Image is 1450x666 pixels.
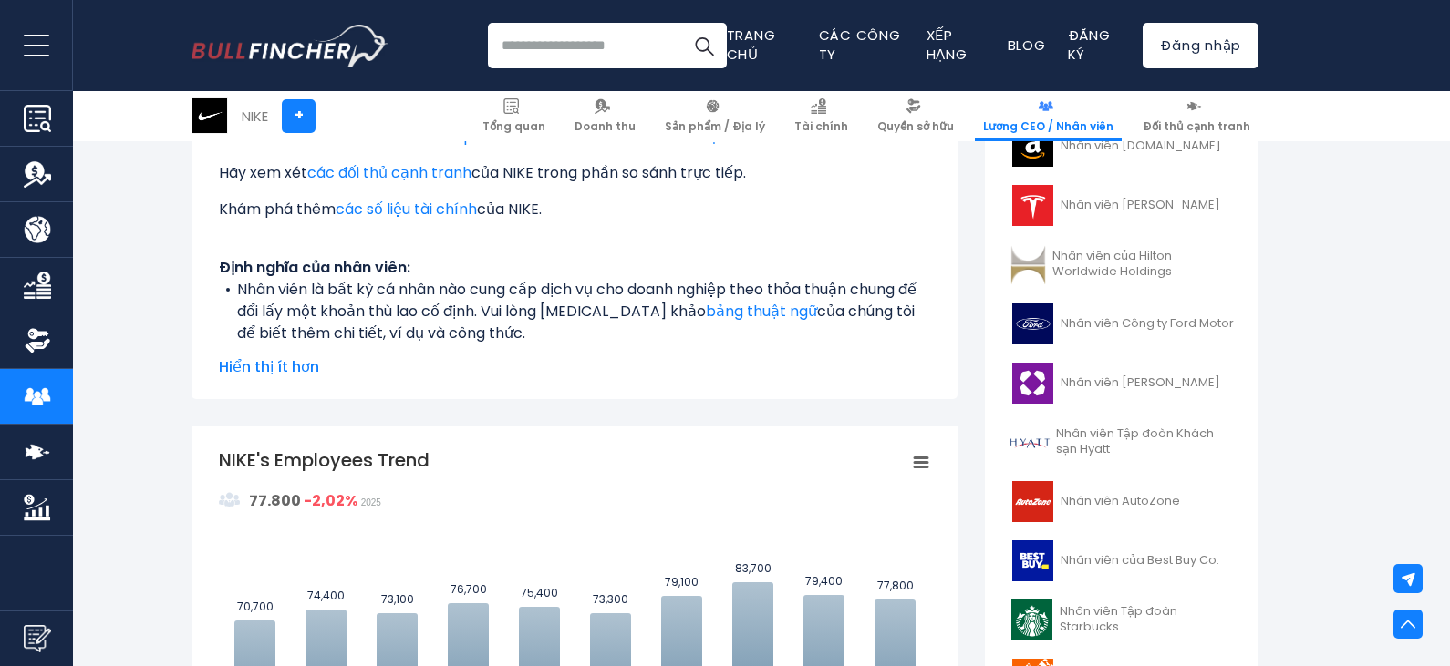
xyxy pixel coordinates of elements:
a: Nhân viên AutoZone [999,476,1245,527]
text: 73,100 [381,591,414,607]
font: Nhân viên của Best Buy Co. [1061,551,1219,569]
a: Nhân viên của Hilton Worldwide Holdings [999,240,1245,290]
img: Logo chữ H [1010,422,1051,463]
a: Sản phẩm / Địa lý [657,91,773,141]
a: + [282,99,316,133]
a: bảng thuật ngữ [706,301,817,322]
font: Nhân viên của Hilton Worldwide Holdings [1052,247,1172,280]
font: + [295,105,304,126]
text: 83,700 [735,560,772,576]
img: Logo Bullfincher [192,25,388,67]
font: 77.800 [249,490,301,511]
a: Đăng ký [1068,26,1111,64]
font: Định nghĩa của nhân viên: [219,257,410,278]
a: Doanh thu [566,91,644,141]
font: Nhân viên [PERSON_NAME] [1061,196,1220,213]
font: Nhân viên Tập đoàn Khách sạn Hyatt [1056,425,1214,457]
img: Biểu tượng SBUX [1010,599,1054,640]
font: của chúng tôi để biết thêm chi tiết, ví dụ và công thức. [237,301,915,343]
a: Nhân viên [DOMAIN_NAME] [999,121,1245,171]
a: Tài chính [786,91,856,141]
img: Quyền sở hữu [24,327,51,354]
a: Nhân viên [PERSON_NAME] [999,358,1245,408]
img: Biểu tượng W [1010,363,1055,404]
font: Doanh thu [575,118,636,134]
font: Quyền sở hữu [877,118,954,134]
img: Biểu tượng F [1010,303,1055,344]
font: NIKE [242,107,268,126]
a: Blog [1008,36,1046,55]
a: Đăng nhập [1143,23,1258,68]
a: Trang chủ [727,26,776,64]
a: Đi đến trang chủ [192,25,388,67]
text: 75,400 [521,585,558,600]
text: 74,400 [307,588,345,603]
img: Biểu tượng HLT [1010,244,1047,285]
img: Logo NKE [192,98,227,133]
a: Nhân viên Tập đoàn Khách sạn Hyatt [999,417,1245,467]
a: Nhân viên của Best Buy Co. [999,536,1245,586]
a: Tổng quan [474,91,554,141]
a: Lương CEO / Nhân viên [975,91,1122,141]
a: Nhân viên Công ty Ford Motor [999,299,1245,349]
font: Nhân viên AutoZone [1061,492,1180,509]
img: Biểu tượng AMZN [1010,126,1055,167]
font: -2,02% [304,490,357,511]
tspan: NIKE's Employees Trend [219,447,430,473]
font: của NIKE trong phần so sánh trực tiếp. [471,162,746,183]
font: Nhân viên là bất kỳ cá nhân nào cung cấp dịch vụ cho doanh nghiệp theo thỏa thuận chung để đổi lấ... [237,279,917,322]
font: Đăng nhập [1160,36,1241,55]
font: Tài chính [794,118,848,134]
text: 70,700 [237,599,274,614]
font: Lương CEO / Nhân viên [983,118,1113,134]
img: Biểu tượng TSLA [1010,185,1055,226]
font: Tổng quan [482,118,545,134]
img: Logo AZO [1010,481,1055,522]
font: Nhân viên [DOMAIN_NAME] [1061,137,1221,154]
font: của NIKE. [477,199,542,220]
text: 79,400 [805,573,843,589]
font: Nhân viên Tập đoàn Starbucks [1060,602,1177,635]
font: Nhân viên [PERSON_NAME] [1061,374,1220,391]
font: Đối thủ cạnh tranh [1143,118,1250,134]
font: Hiển thị ít hơn [219,356,319,377]
a: Các công ty [819,26,901,64]
a: Nhân viên Tập đoàn Starbucks [999,595,1245,645]
text: 77,800 [877,578,914,593]
font: Khám phá thêm [219,199,336,220]
a: Đối thủ cạnh tranh [1134,91,1258,141]
text: 79,100 [665,574,699,589]
font: Hãy xem xét [219,162,307,183]
img: graph_employee_icon.svg [219,489,241,511]
font: 2025 [361,497,381,507]
button: Tìm kiếm [681,23,727,68]
text: 76,700 [451,581,487,597]
a: các số liệu tài chính [336,199,477,220]
font: Nhân viên Công ty Ford Motor [1061,314,1234,332]
a: Quyền sở hữu [869,91,962,141]
text: 73,300 [593,591,628,607]
a: Nhân viên [PERSON_NAME] [999,180,1245,231]
a: Xếp hạng [927,26,968,64]
font: Sản phẩm / Địa lý [665,118,765,134]
a: các đối thủ cạnh tranh [307,162,471,183]
img: Biểu tượng BBY [1010,540,1055,581]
